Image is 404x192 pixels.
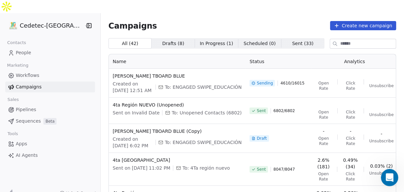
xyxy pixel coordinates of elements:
[343,109,359,120] span: Click Rate
[342,171,358,182] span: Click Rate
[182,165,230,171] span: To: 4Ta región nuevo
[16,49,31,56] span: People
[315,81,332,91] span: Open Rate
[273,167,295,172] span: 8047 / 8047
[369,138,393,144] span: Unsubscribe
[311,54,397,69] th: Analytics
[4,3,17,15] button: go back
[5,138,95,149] a: Apps
[113,81,153,94] span: Created on [DATE] 12:51 AM
[280,81,304,86] span: 4610 / 16015
[16,72,39,79] span: Workflows
[342,157,358,170] span: 0.49% (34)
[257,81,273,86] span: Sending
[369,171,393,176] span: Unsubscribe
[113,102,242,108] span: 4ta Región NUEVO (Unopened)
[369,112,393,117] span: Unsubscribe
[10,142,15,147] button: Emoji picker
[4,60,31,70] span: Marketing
[172,109,242,116] span: To: Unopened Contacts (6802)
[323,128,324,134] span: -
[315,157,331,170] span: 2.6% (181)
[273,108,295,113] span: 6802 / 6802
[103,3,115,15] button: Home
[200,40,233,47] span: In Progress ( 1 )
[257,136,267,141] span: Draft
[330,21,396,30] button: Create new campaign
[113,157,242,163] span: 4ta [GEOGRAPHIC_DATA]
[381,131,382,137] span: -
[343,136,359,146] span: Click Rate
[5,82,95,92] a: Campaigns
[5,116,95,127] a: SequencesBeta
[32,3,48,8] h1: Mrinal
[113,165,170,171] span: Sent on [DATE] 11:02 PM
[4,38,29,48] span: Contacts
[5,150,95,161] a: AI Agents
[381,169,398,186] iframe: Intercom live chat
[343,81,359,91] span: Click Rate
[16,106,36,113] span: Pipelines
[5,104,95,115] a: Pipelines
[9,22,17,30] img: IMAGEN%2010%20A%C3%83%C2%91OS.png
[244,40,276,47] span: Scheduled ( 0 )
[21,142,26,147] button: Gif picker
[113,136,153,149] span: Created on [DATE] 6:02 PM
[162,40,184,47] span: Drafts ( 8 )
[19,4,29,14] img: Profile image for Mrinal
[31,142,36,147] button: Upload attachment
[5,47,95,58] a: People
[315,171,331,182] span: Open Rate
[16,140,27,147] span: Apps
[257,108,266,113] span: Sent
[5,129,21,139] span: Tools
[292,40,314,47] span: Sent ( 33 )
[5,70,95,81] a: Workflows
[113,128,242,134] span: [PERSON_NAME] TBOARD BLUE (Copy)
[350,128,351,134] span: -
[165,139,242,146] span: To: ENGAGED SWIPE_EDUCACIÓN
[5,95,22,105] span: Sales
[369,83,393,88] span: Unsubscribe
[43,118,57,125] span: Beta
[20,21,83,30] span: Cedetec-[GEOGRAPHIC_DATA]
[113,109,160,116] span: Sent on Invalid Date
[8,20,79,31] button: Cedetec-[GEOGRAPHIC_DATA]
[113,139,123,150] button: Send a message…
[108,21,157,30] span: Campaigns
[16,152,38,159] span: AI Agents
[109,54,246,69] th: Name
[115,3,127,14] div: Close
[32,8,51,15] p: +1 other
[246,54,311,69] th: Status
[370,163,393,169] span: 0.03% (2)
[315,109,332,120] span: Open Rate
[113,73,242,79] span: [PERSON_NAME] TBOARD BLUE
[165,84,242,90] span: To: ENGAGED SWIPE_EDUCACIÓN
[16,118,41,125] span: Sequences
[257,167,266,172] span: Sent
[16,84,41,90] span: Campaigns
[315,136,332,146] span: Open Rate
[6,128,126,139] textarea: Message…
